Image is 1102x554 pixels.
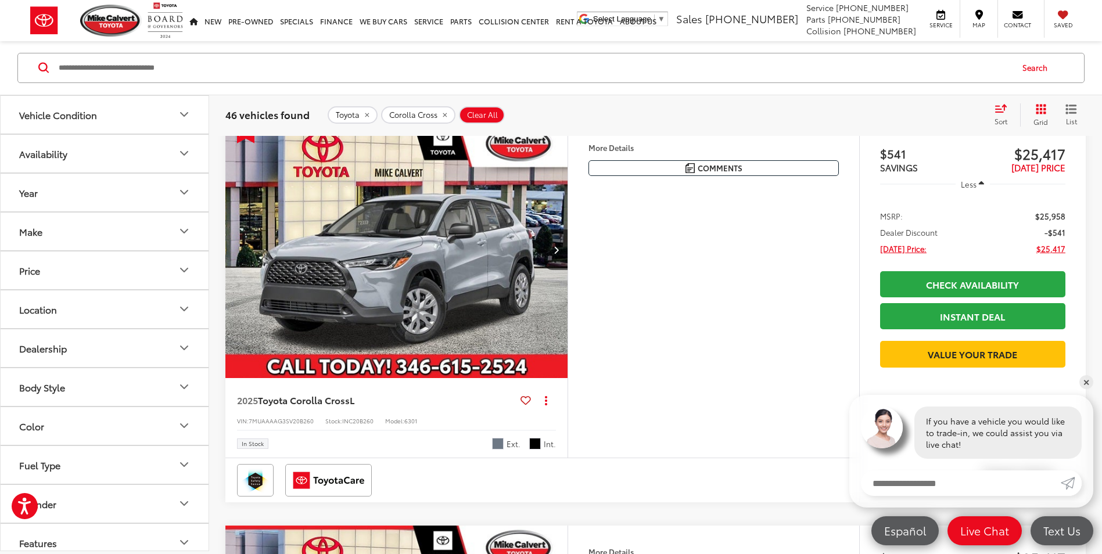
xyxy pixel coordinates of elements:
[1,135,210,172] button: AvailabilityAvailability
[544,229,568,270] button: Next image
[177,108,191,122] div: Vehicle Condition
[880,145,973,162] span: $541
[1,174,210,211] button: YearYear
[966,21,992,29] span: Map
[1,446,210,484] button: Fuel TypeFuel Type
[242,441,264,447] span: In Stock
[658,15,665,23] span: ▼
[1,213,210,250] button: MakeMake
[237,394,516,406] a: 2025Toyota Corolla CrossL
[381,106,455,124] button: remove Corolla%20Cross
[1,96,210,134] button: Vehicle ConditionVehicle Condition
[1033,117,1048,127] span: Grid
[880,243,927,254] span: [DATE] Price:
[1011,53,1064,82] button: Search
[225,107,310,121] span: 46 vehicles found
[19,343,67,354] div: Dealership
[19,187,38,198] div: Year
[58,54,1011,82] input: Search by Make, Model, or Keyword
[995,116,1007,126] span: Sort
[861,406,903,448] img: Agent profile photo
[806,13,825,25] span: Parts
[545,395,547,405] span: dropdown dots
[1031,516,1093,545] a: Text Us
[1061,470,1082,496] a: Submit
[1044,226,1065,238] span: -$541
[1,485,210,523] button: CylinderCylinder
[1,329,210,367] button: DealershipDealership
[871,516,939,545] a: Español
[177,380,191,394] div: Body Style
[342,416,374,425] span: INC20B260
[954,523,1015,538] span: Live Chat
[914,406,1082,459] div: If you have a vehicle you would like to trade-in, we could assist you via live chat!
[249,416,314,425] span: 7MUAAAAG3SV20B260
[956,174,990,195] button: Less
[237,416,249,425] span: VIN:
[19,109,97,120] div: Vehicle Condition
[389,110,437,120] span: Corolla Cross
[806,25,841,37] span: Collision
[588,143,839,152] h4: More Details
[19,304,57,315] div: Location
[972,145,1065,162] span: $25,417
[685,163,695,173] img: Comments
[1050,21,1076,29] span: Saved
[989,103,1020,127] button: Select sort value
[19,226,42,237] div: Make
[177,419,191,433] div: Color
[177,303,191,316] div: Location
[177,458,191,472] div: Fuel Type
[177,341,191,355] div: Dealership
[544,438,556,449] span: Int.
[928,21,954,29] span: Service
[177,536,191,550] div: Features
[225,121,569,379] div: 2025 Toyota Corolla Cross L 0
[1004,21,1031,29] span: Contact
[588,160,839,176] button: Comments
[239,466,271,494] img: Toyota Safety Sense Mike Calvert Toyota Houston TX
[288,466,369,494] img: ToyotaCare Mike Calvert Toyota Houston TX
[1011,161,1065,174] span: [DATE] PRICE
[536,390,556,410] button: Actions
[1020,103,1057,127] button: Grid View
[529,438,541,449] span: Black
[19,148,67,159] div: Availability
[19,537,57,548] div: Features
[1,407,210,445] button: ColorColor
[177,186,191,200] div: Year
[177,264,191,278] div: Price
[19,382,65,393] div: Body Style
[350,393,354,406] span: L
[880,341,1065,367] a: Value Your Trade
[1065,116,1077,126] span: List
[19,265,40,276] div: Price
[947,516,1022,545] a: Live Chat
[1036,243,1065,254] span: $25,417
[225,121,569,379] img: 2025 Toyota Corolla Cross L
[843,25,916,37] span: [PHONE_NUMBER]
[237,393,258,406] span: 2025
[336,110,360,120] span: Toyota
[806,2,834,13] span: Service
[507,438,521,449] span: Ext.
[1038,523,1086,538] span: Text Us
[861,470,1061,496] input: Enter your message
[1,368,210,406] button: Body StyleBody Style
[880,303,1065,329] a: Instant Deal
[19,498,56,509] div: Cylinder
[880,161,918,174] span: SAVINGS
[676,11,702,26] span: Sales
[1,290,210,328] button: LocationLocation
[177,497,191,511] div: Cylinder
[880,271,1065,297] a: Check Availability
[880,226,938,238] span: Dealer Discount
[325,416,342,425] span: Stock:
[385,416,404,425] span: Model:
[836,2,909,13] span: [PHONE_NUMBER]
[492,438,504,449] span: Sonic Silver
[1035,210,1065,222] span: $25,958
[19,459,60,470] div: Fuel Type
[258,393,350,406] span: Toyota Corolla Cross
